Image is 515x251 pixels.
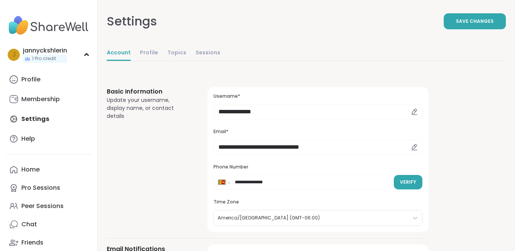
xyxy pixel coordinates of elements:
span: 1 Pro credit [32,56,56,62]
div: Chat [21,220,37,229]
div: Profile [21,75,40,84]
div: Update your username, display name, or contact details [107,96,189,120]
h3: Phone Number [213,164,422,170]
button: Save Changes [444,13,506,29]
a: Pro Sessions [6,179,91,197]
div: jannyckshlerin [23,46,67,55]
a: Home [6,160,91,179]
h3: Email* [213,129,422,135]
img: ShareWell Nav Logo [6,12,91,39]
a: Profile [140,46,158,61]
a: Help [6,130,91,148]
span: Verify [400,179,416,186]
div: Settings [107,12,157,30]
h3: Time Zone [213,199,422,205]
div: Friends [21,238,43,247]
h3: Basic Information [107,87,189,96]
a: Profile [6,70,91,89]
a: Sessions [196,46,220,61]
div: Membership [21,95,60,103]
span: j [12,50,16,60]
div: Help [21,135,35,143]
a: Topics [167,46,186,61]
a: Membership [6,90,91,108]
button: Verify [394,175,422,189]
a: Chat [6,215,91,234]
span: Save Changes [456,18,494,25]
a: Account [107,46,131,61]
div: Home [21,165,40,174]
a: Peer Sessions [6,197,91,215]
div: Pro Sessions [21,184,60,192]
h3: Username* [213,93,422,100]
div: Peer Sessions [21,202,64,210]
